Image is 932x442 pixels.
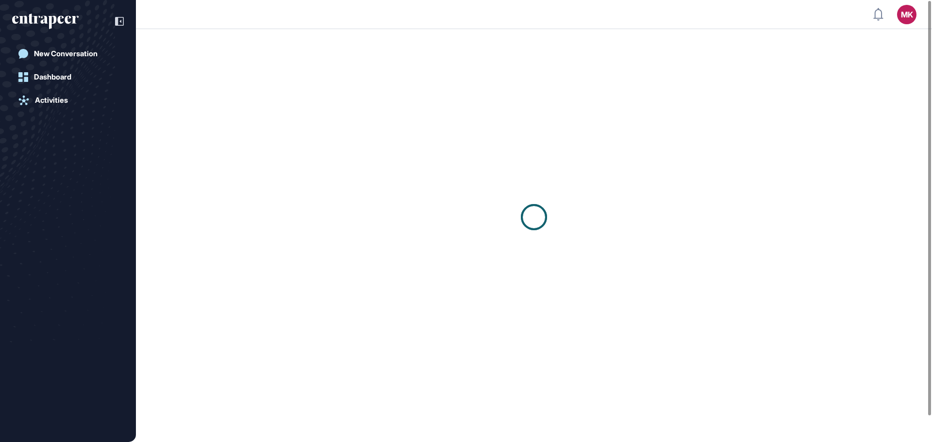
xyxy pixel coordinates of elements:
div: Dashboard [34,73,71,81]
div: Activities [35,96,68,105]
a: Activities [12,91,124,110]
div: entrapeer-logo [12,14,79,29]
div: New Conversation [34,49,98,58]
button: MK [897,5,916,24]
a: Dashboard [12,67,124,87]
a: New Conversation [12,44,124,63]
